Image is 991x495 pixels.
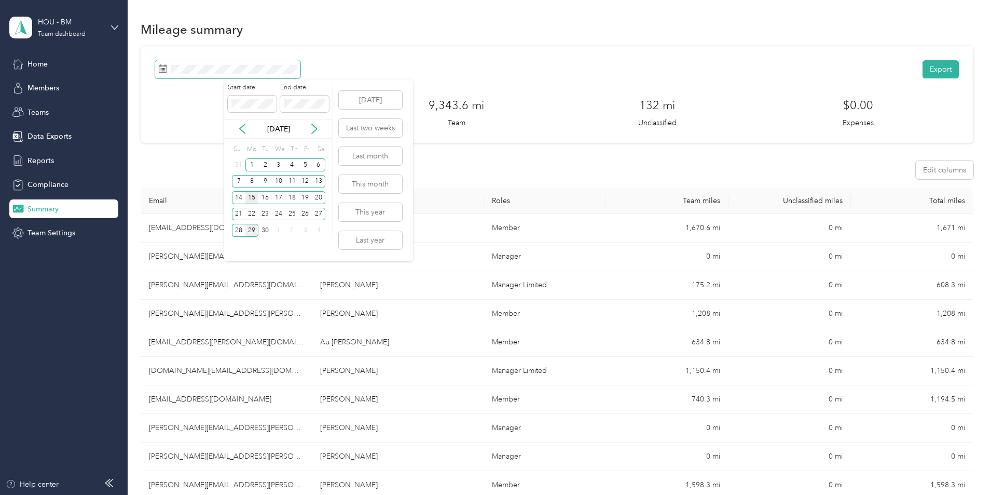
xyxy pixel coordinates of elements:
[916,161,973,179] button: Edit columns
[639,97,675,114] h3: 132 mi
[851,243,973,271] td: 0 mi
[141,300,312,328] td: connie.yau@wismettacusa.com
[258,208,272,221] div: 23
[245,142,257,157] div: Mo
[484,414,606,443] td: Manager
[851,300,973,328] td: 1,208 mi
[141,214,312,243] td: takuya.toriumi@wismettacusa.com
[312,385,483,414] td: Koichi Shimpuku
[272,175,285,188] div: 10
[312,271,483,300] td: Satoshi Takeda
[285,191,299,204] div: 18
[312,208,325,221] div: 27
[6,479,59,490] button: Help center
[851,328,973,357] td: 634.8 mi
[38,17,103,28] div: HOU - BM
[606,385,728,414] td: 740.3 mi
[728,443,851,471] td: 0 mi
[728,300,851,328] td: 0 mi
[339,119,402,137] button: Last two weeks
[339,175,402,193] button: This month
[312,158,325,171] div: 6
[38,31,86,37] div: Team dashboard
[312,328,483,357] td: Au Hoang
[312,191,325,204] div: 20
[843,117,874,128] p: Expenses
[728,328,851,357] td: 0 mi
[315,142,325,157] div: Sa
[27,204,59,215] span: Summary
[851,385,973,414] td: 1,194.5 mi
[141,188,312,214] th: Email
[245,208,259,221] div: 22
[260,142,270,157] div: Tu
[245,191,259,204] div: 15
[302,142,312,157] div: Fr
[312,357,483,385] td: Nathan Na
[232,175,245,188] div: 7
[851,414,973,443] td: 0 mi
[141,271,312,300] td: satoshi.takeda@wismettacusa.com
[272,208,285,221] div: 24
[245,158,259,171] div: 1
[339,203,402,221] button: This year
[851,214,973,243] td: 1,671 mi
[285,175,299,188] div: 11
[484,385,606,414] td: Member
[843,97,873,114] h3: $0.00
[27,155,54,166] span: Reports
[288,142,298,157] div: Th
[273,142,285,157] div: We
[923,60,959,78] button: Export
[606,271,728,300] td: 175.2 mi
[312,414,483,443] td: Seunghoon Baik
[141,443,312,471] td: david.lee@wismettacusa.com
[429,97,484,114] h3: 9,343.6 mi
[339,91,402,109] button: [DATE]
[298,224,312,237] div: 3
[232,208,245,221] div: 21
[298,191,312,204] div: 19
[27,179,68,190] span: Compliance
[285,208,299,221] div: 25
[484,443,606,471] td: Manager
[851,443,973,471] td: 0 mi
[272,158,285,171] div: 3
[606,328,728,357] td: 634.8 mi
[228,83,277,92] label: Start date
[728,271,851,300] td: 0 mi
[280,83,329,92] label: End date
[728,414,851,443] td: 0 mi
[27,228,75,238] span: Team Settings
[141,385,312,414] td: koichi.shimpuku@wismettacusa.com
[27,131,72,142] span: Data Exports
[606,214,728,243] td: 1,670.6 mi
[606,188,728,214] th: Team miles
[272,224,285,237] div: 1
[285,158,299,171] div: 4
[728,357,851,385] td: 0 mi
[484,328,606,357] td: Member
[484,214,606,243] td: Member
[851,271,973,300] td: 608.3 mi
[606,357,728,385] td: 1,150.4 mi
[484,188,606,214] th: Roles
[298,158,312,171] div: 5
[728,243,851,271] td: 0 mi
[141,357,312,385] td: sunguk.na@wismettacusa.com
[27,107,49,118] span: Teams
[728,385,851,414] td: 0 mi
[606,443,728,471] td: 0 mi
[312,300,483,328] td: Connie Hernandez
[258,224,272,237] div: 30
[484,357,606,385] td: Manager Limited
[141,328,312,357] td: au.hoang@wismettacusa.com
[448,117,465,128] p: Team
[298,175,312,188] div: 12
[141,243,312,271] td: shigeru.watanabe@wismettacusa.com
[232,224,245,237] div: 28
[606,243,728,271] td: 0 mi
[232,191,245,204] div: 14
[484,271,606,300] td: Manager Limited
